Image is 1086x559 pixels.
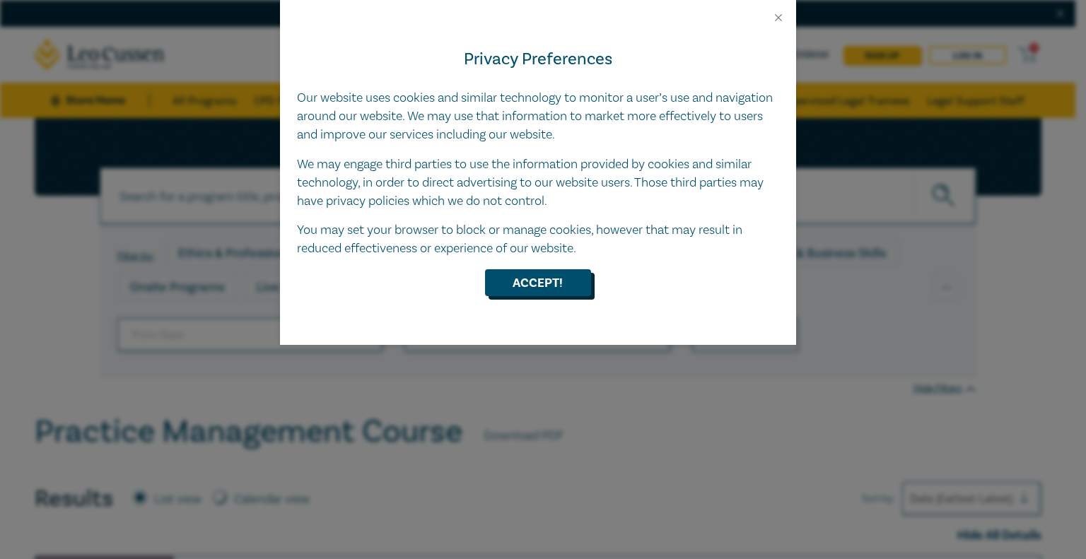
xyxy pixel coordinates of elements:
[772,11,785,24] button: Close
[297,155,779,211] p: We may engage third parties to use the information provided by cookies and similar technology, in...
[297,89,779,144] p: Our website uses cookies and similar technology to monitor a user’s use and navigation around our...
[485,269,591,296] button: Accept!
[297,47,779,72] h4: Privacy Preferences
[297,221,779,258] p: You may set your browser to block or manage cookies, however that may result in reduced effective...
